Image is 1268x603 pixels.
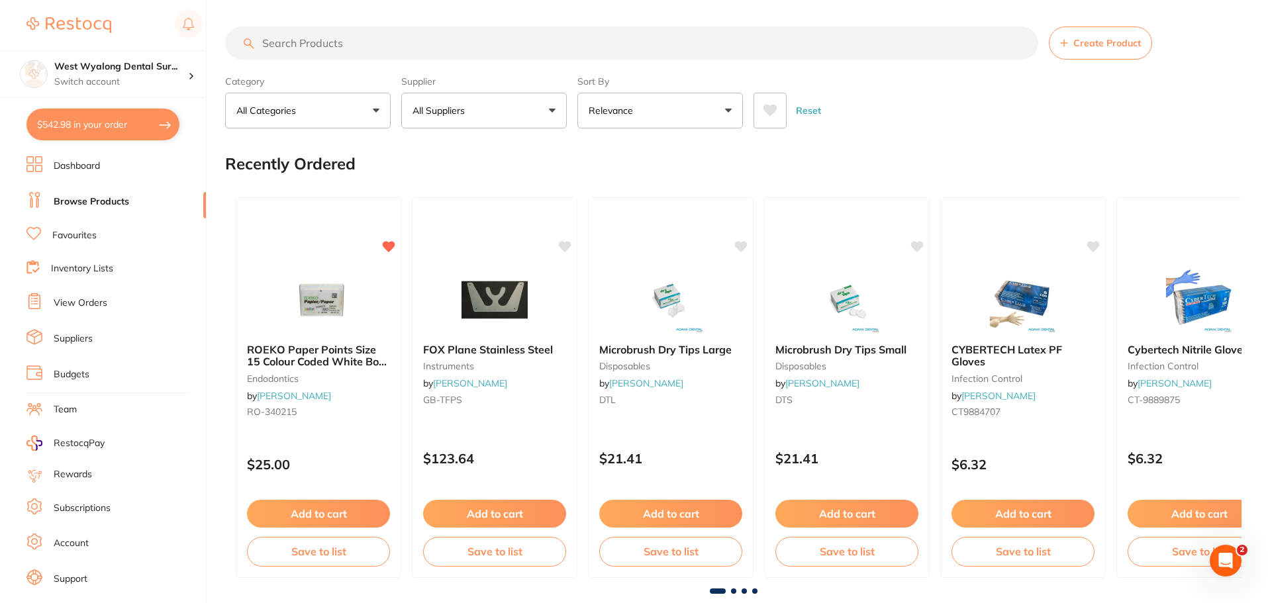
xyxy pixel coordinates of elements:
a: Restocq Logo [26,10,111,40]
img: Microbrush Dry Tips Small [804,267,890,333]
small: GB-TFPS [423,394,566,405]
button: Add to cart [599,500,742,528]
a: [PERSON_NAME] [1138,377,1212,389]
span: by [599,377,683,389]
a: Subscriptions [54,502,111,515]
a: Inventory Lists [51,262,113,275]
a: Suppliers [54,332,93,346]
button: Reset [792,93,825,128]
button: Relevance [577,93,743,128]
iframe: Intercom live chat [1210,545,1242,577]
small: CT9884707 [951,406,1095,417]
button: Save to list [247,537,390,566]
button: Add to cart [951,500,1095,528]
span: by [775,377,859,389]
p: $6.32 [951,457,1095,472]
button: Add to cart [775,500,918,528]
button: Add to cart [423,500,566,528]
span: Create Product [1073,38,1141,48]
span: by [951,390,1036,402]
label: Category [225,75,391,87]
button: Save to list [599,537,742,566]
p: $123.64 [423,451,566,466]
label: Sort By [577,75,743,87]
a: [PERSON_NAME] [961,390,1036,402]
a: [PERSON_NAME] [433,377,507,389]
b: FOX Plane Stainless Steel [423,344,566,355]
button: Save to list [775,537,918,566]
p: $21.41 [775,451,918,466]
img: ROEKO Paper Points Size 15 Colour Coded White Box of 200 [275,267,362,333]
a: [PERSON_NAME] [609,377,683,389]
img: RestocqPay [26,436,42,451]
p: Relevance [589,104,638,117]
b: CYBERTECH Latex PF Gloves [951,344,1095,368]
small: RO-340215 [247,406,390,417]
a: Support [54,573,87,586]
small: infection control [951,373,1095,384]
button: $542.98 in your order [26,109,179,140]
a: View Orders [54,297,107,310]
a: Dashboard [54,160,100,173]
h2: Recently Ordered [225,155,356,173]
b: Microbrush Dry Tips Large [599,344,742,355]
a: Browse Products [54,195,129,209]
img: Microbrush Dry Tips Large [628,267,714,333]
b: Microbrush Dry Tips Small [775,344,918,355]
button: All Categories [225,93,391,128]
p: Switch account [54,75,188,89]
a: [PERSON_NAME] [257,390,331,402]
a: Budgets [54,368,89,381]
span: by [1128,377,1212,389]
label: Supplier [401,75,567,87]
a: Account [54,537,89,550]
p: All Suppliers [413,104,470,117]
b: ROEKO Paper Points Size 15 Colour Coded White Box of 200 [247,344,390,368]
h4: West Wyalong Dental Surgery (DentalTown 4) [54,60,188,73]
small: DTL [599,394,742,405]
button: Save to list [423,537,566,566]
img: Cybertech Nitrile Gloves M [1156,267,1242,333]
p: $21.41 [599,451,742,466]
button: All Suppliers [401,93,567,128]
img: FOX Plane Stainless Steel [452,267,538,333]
small: disposables [775,361,918,371]
img: CYBERTECH Latex PF Gloves [980,267,1066,333]
small: DTS [775,394,918,405]
button: Create Product [1049,26,1152,60]
a: Rewards [54,468,92,481]
p: All Categories [236,104,301,117]
button: Add to cart [247,500,390,528]
span: RestocqPay [54,437,105,450]
button: Save to list [951,537,1095,566]
a: [PERSON_NAME] [785,377,859,389]
span: by [247,390,331,402]
a: RestocqPay [26,436,105,451]
img: West Wyalong Dental Surgery (DentalTown 4) [21,61,47,87]
span: 2 [1237,545,1247,555]
p: $25.00 [247,457,390,472]
input: Search Products [225,26,1038,60]
a: Team [54,403,77,416]
span: by [423,377,507,389]
img: Restocq Logo [26,17,111,33]
small: disposables [599,361,742,371]
small: instruments [423,361,566,371]
a: Favourites [52,229,97,242]
small: endodontics [247,373,390,384]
